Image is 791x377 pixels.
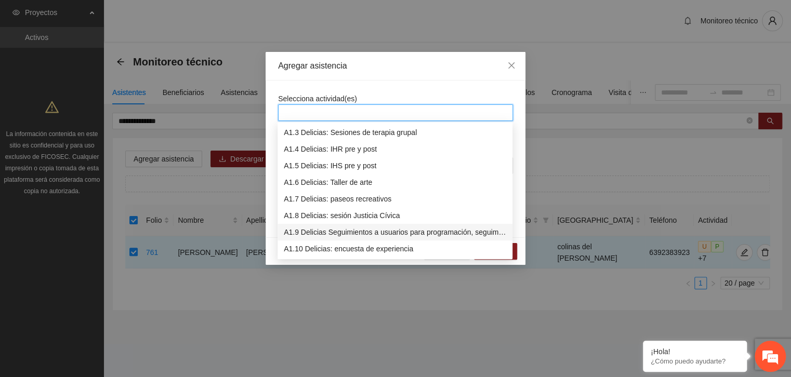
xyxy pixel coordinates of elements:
[284,226,506,238] div: A1.9 Delicias Seguimientos a usuarios para programación, seguimiento y canalización.
[278,224,512,240] div: A1.9 Delicias Seguimientos a usuarios para programación, seguimiento y canalización.
[651,347,739,356] div: ¡Hola!
[507,61,516,70] span: close
[54,53,175,66] div: Chatee con nosotros ahora
[60,127,143,232] span: Estamos en línea.
[284,127,506,138] div: A1.3 Delicias: Sesiones de terapia grupal
[278,191,512,207] div: A1.7 Delicias: paseos recreativos
[284,210,506,221] div: A1.8 Delicias: sesión Justicia Cívica
[278,124,512,141] div: A1.3 Delicias: Sesiones de terapia grupal
[278,60,513,72] div: Agregar asistencia
[284,177,506,188] div: A1.6 Delicias: Taller de arte
[170,5,195,30] div: Minimizar ventana de chat en vivo
[278,174,512,191] div: A1.6 Delicias: Taller de arte
[651,357,739,365] p: ¿Cómo puedo ayudarte?
[284,143,506,155] div: A1.4 Delicias: IHR pre y post
[278,95,357,103] span: Selecciona actividad(es)
[278,207,512,224] div: A1.8 Delicias: sesión Justicia Cívica
[5,260,198,296] textarea: Escriba su mensaje y pulse “Intro”
[284,193,506,205] div: A1.7 Delicias: paseos recreativos
[284,160,506,171] div: A1.5 Delicias: IHS pre y post
[278,240,512,257] div: A1.10 Delicias: encuesta de experiencia
[278,157,512,174] div: A1.5 Delicias: IHS pre y post
[284,243,506,254] div: A1.10 Delicias: encuesta de experiencia
[497,52,525,80] button: Close
[278,141,512,157] div: A1.4 Delicias: IHR pre y post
